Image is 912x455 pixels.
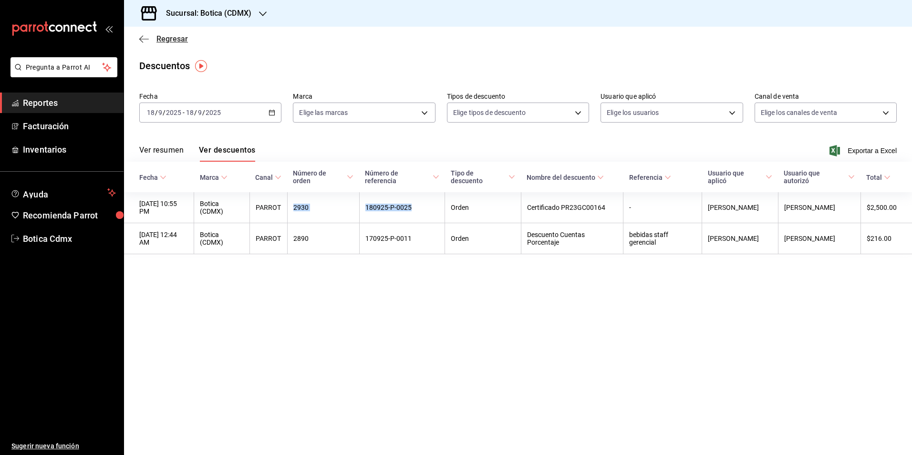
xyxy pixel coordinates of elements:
th: bebidas staff gerencial [623,223,702,254]
th: - [623,192,702,223]
button: Regresar [139,34,188,43]
button: Ver resumen [139,145,184,162]
span: Regresar [156,34,188,43]
th: PARROT [249,192,287,223]
span: Número de referencia [365,169,439,185]
input: -- [146,109,155,116]
span: Nombre del descuento [527,174,604,181]
input: -- [158,109,163,116]
span: Pregunta a Parrot AI [26,62,103,72]
img: Tooltip marker [195,60,207,72]
span: Ayuda [23,187,104,198]
span: Fecha [139,174,166,181]
th: Botica (CDMX) [194,192,249,223]
span: Recomienda Parrot [23,209,116,222]
button: Exportar a Excel [831,145,897,156]
input: -- [186,109,194,116]
span: - [183,109,185,116]
div: Descuentos [139,59,190,73]
th: Certificado PR23GC00164 [521,192,623,223]
button: Pregunta a Parrot AI [10,57,117,77]
span: Usuario que autorizó [784,169,855,185]
th: [PERSON_NAME] [778,223,860,254]
th: 2890 [287,223,359,254]
span: Reportes [23,96,116,109]
a: Pregunta a Parrot AI [7,69,117,79]
th: Orden [445,192,521,223]
label: Marca [293,93,435,100]
th: [PERSON_NAME] [702,223,778,254]
input: ---- [205,109,221,116]
span: Canal [255,174,281,181]
label: Canal de venta [755,93,897,100]
th: 170925-P-0011 [359,223,445,254]
input: ---- [166,109,182,116]
th: Botica (CDMX) [194,223,249,254]
span: Número de orden [293,169,353,185]
th: $216.00 [860,223,912,254]
span: Elige las marcas [299,108,348,117]
th: [PERSON_NAME] [778,192,860,223]
span: Botica Cdmx [23,232,116,245]
span: / [194,109,197,116]
span: Total [866,174,891,181]
div: navigation tabs [139,145,255,162]
span: Marca [200,174,228,181]
span: Tipo de descuento [451,169,515,185]
label: Tipos de descuento [447,93,589,100]
h3: Sucursal: Botica (CDMX) [158,8,251,19]
span: Elige los usuarios [607,108,659,117]
button: open_drawer_menu [105,25,113,32]
th: Descuento Cuentas Porcentaje [521,223,623,254]
span: Facturación [23,120,116,133]
button: Ver descuentos [199,145,255,162]
th: [DATE] 10:55 PM [124,192,194,223]
span: / [202,109,205,116]
th: 180925-P-0025 [359,192,445,223]
label: Fecha [139,93,281,100]
span: Elige los canales de venta [761,108,837,117]
span: / [163,109,166,116]
span: Elige tipos de descuento [453,108,526,117]
label: Usuario que aplicó [601,93,743,100]
span: Usuario que aplicó [708,169,773,185]
th: Orden [445,223,521,254]
th: PARROT [249,223,287,254]
th: [PERSON_NAME] [702,192,778,223]
span: Inventarios [23,143,116,156]
input: -- [197,109,202,116]
th: 2930 [287,192,359,223]
th: [DATE] 12:44 AM [124,223,194,254]
span: / [155,109,158,116]
th: $2,500.00 [860,192,912,223]
span: Sugerir nueva función [11,441,116,451]
span: Referencia [629,174,671,181]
